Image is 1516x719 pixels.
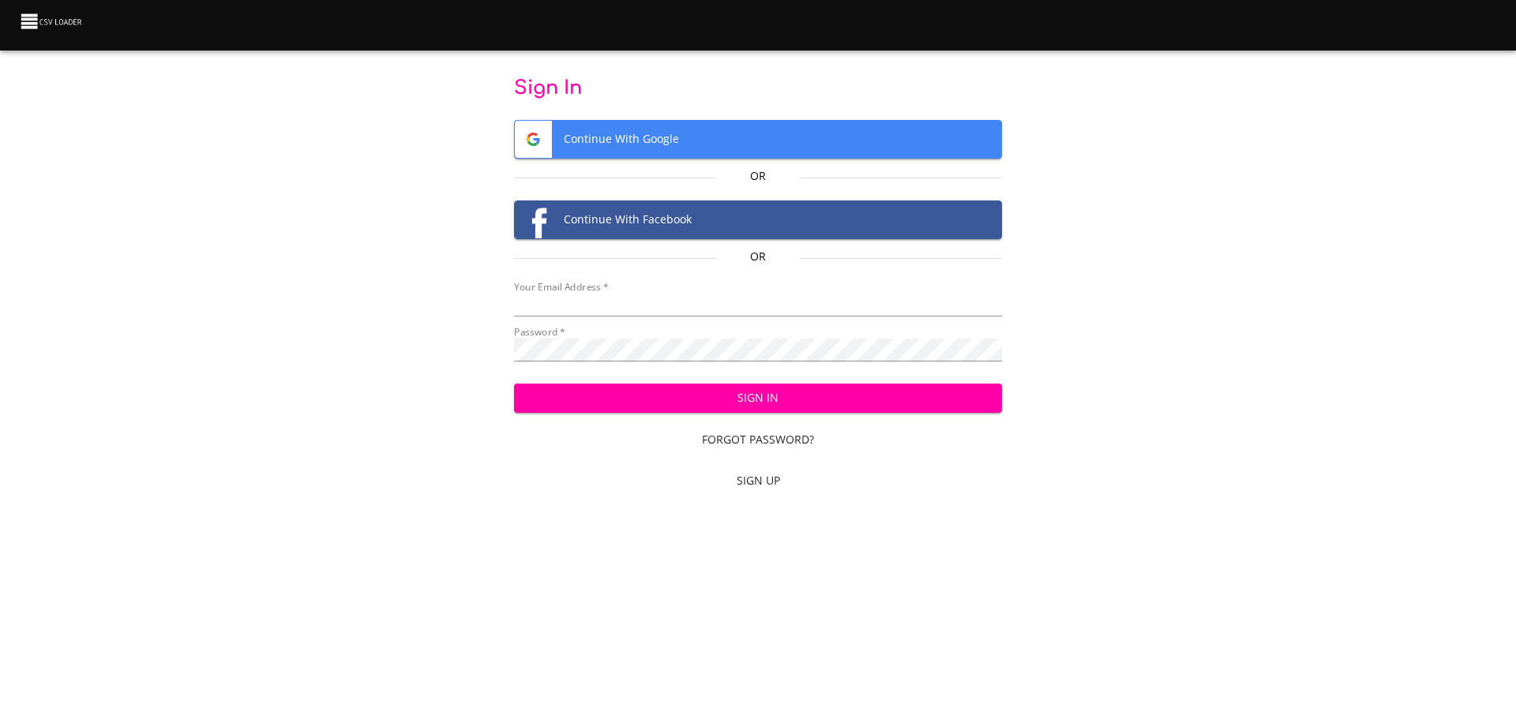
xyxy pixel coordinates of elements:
span: Forgot Password? [520,430,996,450]
button: Sign In [514,384,1003,413]
button: Facebook logoContinue With Facebook [514,200,1003,239]
a: Sign Up [514,466,1003,496]
label: Password [514,328,565,337]
span: Sign Up [520,471,996,491]
label: Your Email Address [514,283,608,292]
p: Sign In [514,76,1003,101]
a: Forgot Password? [514,425,1003,455]
img: Google logo [515,121,552,158]
img: Facebook logo [515,201,552,238]
img: CSV Loader [19,10,85,32]
span: Continue With Facebook [515,201,1002,238]
button: Google logoContinue With Google [514,120,1003,159]
p: Or [717,249,798,264]
span: Continue With Google [515,121,1002,158]
p: Or [717,168,798,184]
span: Sign In [527,388,990,408]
